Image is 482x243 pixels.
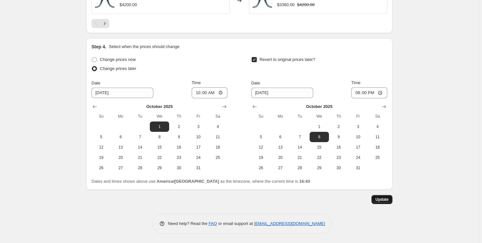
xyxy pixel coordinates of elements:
button: Wednesday October 29 2025 [310,163,329,173]
span: Th [332,114,346,119]
span: 5 [94,134,108,140]
button: Thursday October 23 2025 [329,152,348,163]
span: Date [92,81,100,85]
button: Monday October 20 2025 [271,152,290,163]
span: 7 [293,134,307,140]
span: 26 [94,165,108,170]
th: Sunday [92,111,111,121]
span: 24 [351,155,365,160]
span: 31 [191,165,206,170]
button: Sunday October 19 2025 [251,152,271,163]
button: Sunday October 26 2025 [92,163,111,173]
a: [EMAIL_ADDRESS][DOMAIN_NAME] [254,221,325,226]
span: 16 [172,145,186,150]
button: Tuesday October 7 2025 [130,132,150,142]
span: 17 [351,145,365,150]
span: 9 [172,134,186,140]
button: Saturday October 4 2025 [208,121,227,132]
button: Tuesday October 21 2025 [290,152,309,163]
span: 12 [254,145,268,150]
button: Sunday October 12 2025 [251,142,271,152]
span: Sa [371,114,385,119]
button: Wednesday October 1 2025 [310,121,329,132]
span: 30 [172,165,186,170]
span: 27 [273,165,287,170]
span: 1 [312,124,326,129]
button: Thursday October 9 2025 [169,132,188,142]
button: Tuesday October 28 2025 [290,163,309,173]
span: 29 [152,165,167,170]
button: Tuesday October 7 2025 [290,132,309,142]
button: Saturday October 25 2025 [208,152,227,163]
button: Saturday October 25 2025 [368,152,387,163]
span: 8 [152,134,167,140]
b: America/[GEOGRAPHIC_DATA] [157,179,219,184]
button: Thursday October 30 2025 [169,163,188,173]
button: Monday October 20 2025 [111,152,130,163]
span: 15 [152,145,167,150]
button: Saturday October 11 2025 [208,132,227,142]
span: Date [251,81,260,85]
button: Wednesday October 1 2025 [150,121,169,132]
button: Sunday October 26 2025 [251,163,271,173]
span: 6 [273,134,287,140]
span: We [312,114,326,119]
span: Fr [351,114,365,119]
span: 12 [94,145,108,150]
span: 24 [191,155,206,160]
th: Tuesday [130,111,150,121]
span: 15 [312,145,326,150]
button: Wednesday October 22 2025 [150,152,169,163]
th: Friday [348,111,368,121]
span: Su [254,114,268,119]
span: 13 [273,145,287,150]
span: Tu [293,114,307,119]
span: 2 [332,124,346,129]
span: 18 [371,145,385,150]
button: Tuesday October 14 2025 [130,142,150,152]
span: 14 [293,145,307,150]
button: Friday October 3 2025 [348,121,368,132]
button: Monday October 6 2025 [111,132,130,142]
span: 31 [351,165,365,170]
span: 7 [133,134,147,140]
span: 20 [113,155,128,160]
button: Next [100,19,109,28]
span: We [152,114,167,119]
button: Friday October 3 2025 [189,121,208,132]
button: Monday October 13 2025 [111,142,130,152]
span: or email support at [217,221,254,226]
th: Sunday [251,111,271,121]
th: Wednesday [150,111,169,121]
span: Mo [273,114,287,119]
a: FAQ [209,221,217,226]
span: 25 [211,155,225,160]
button: Tuesday October 21 2025 [130,152,150,163]
span: 10 [191,134,206,140]
button: Friday October 17 2025 [189,142,208,152]
span: Fr [191,114,206,119]
input: 9/30/2025 [92,88,153,98]
span: 2 [172,124,186,129]
th: Thursday [329,111,348,121]
button: Wednesday October 15 2025 [150,142,169,152]
button: Thursday October 2 2025 [169,121,188,132]
button: Show next month, November 2025 [380,102,389,111]
button: Wednesday October 22 2025 [310,152,329,163]
button: Saturday October 4 2025 [368,121,387,132]
button: Friday October 10 2025 [348,132,368,142]
span: 22 [312,155,326,160]
div: $3360.00 [277,2,294,8]
button: Wednesday October 8 2025 [150,132,169,142]
span: 30 [332,165,346,170]
button: Thursday October 9 2025 [329,132,348,142]
button: Thursday October 30 2025 [329,163,348,173]
span: Mo [113,114,128,119]
span: 23 [172,155,186,160]
input: 9/30/2025 [251,88,313,98]
span: 11 [371,134,385,140]
span: Change prices now [100,57,136,62]
span: 22 [152,155,167,160]
span: 4 [211,124,225,129]
button: Show next month, November 2025 [220,102,229,111]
